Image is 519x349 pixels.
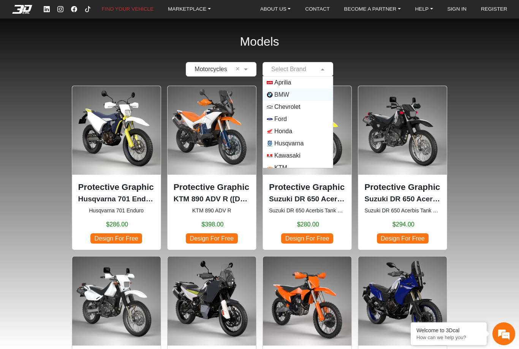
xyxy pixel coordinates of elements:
[267,92,273,98] img: BMW
[341,4,404,15] a: BECOME A PARTNER
[267,153,273,159] img: Kawasaki
[364,194,441,205] p: Suzuki DR 650 Acerbis Tank 6.6 Gl (1996-2024)
[267,128,273,134] img: Honda
[267,104,273,110] img: Chevrolet
[478,4,511,15] a: REGISTER
[165,4,214,15] a: MARKETPLACE
[240,24,279,59] h2: Models
[78,181,155,194] p: Protective Graphic Kit
[274,115,287,124] span: Ford
[274,139,304,148] span: Husqvarna
[78,207,155,215] small: Husqvarna 701 Enduro
[168,257,256,345] img: Norden 901null2021-2024
[274,90,289,99] span: BMW
[302,4,333,15] a: CONTACT
[106,220,128,229] span: $286.00
[267,140,273,147] img: Husqvarna
[269,207,345,215] small: Suzuki DR 650 Acerbis Tank 5.3 Gl
[263,86,352,250] div: Suzuki DR 650 Acerbis Tank 5.3 Gl
[274,102,300,112] span: Chevrolet
[364,207,441,215] small: Suzuki DR 650 Acerbis Tank 6.6 Gl
[263,76,333,168] ng-dropdown-panel: Options List
[416,335,481,340] p: How can we help you?
[412,4,436,15] a: HELP
[416,327,481,333] div: Welcome to 3Dcal
[392,220,415,229] span: $294.00
[90,233,142,244] span: Design For Free
[99,4,157,15] a: FIND YOUR VEHICLE
[236,65,242,74] span: Clean Field
[297,220,319,229] span: $280.00
[174,207,250,215] small: KTM 890 ADV R
[358,86,447,250] div: Suzuki DR 650 Acerbis Tank 6.6 Gl
[72,257,161,345] img: DR 6501996-2024
[174,181,250,194] p: Protective Graphic Kit
[267,116,273,122] img: Ford
[72,86,161,175] img: 701 Enduronull2016-2024
[267,165,273,171] img: KTM
[257,4,294,15] a: ABOUT US
[358,257,447,345] img: Ténéré 700null2019-2024
[72,86,161,250] div: Husqvarna 701 Enduro
[274,78,291,87] span: Aprilia
[201,220,223,229] span: $398.00
[364,181,441,194] p: Protective Graphic Kit
[168,86,256,175] img: 890 ADV R null2023-2025
[78,194,155,205] p: Husqvarna 701 Enduro (2016-2024)
[274,151,300,160] span: Kawasaki
[274,127,292,136] span: Honda
[174,194,250,205] p: KTM 890 ADV R (2023-2025)
[263,257,351,345] img: SX-F/SXnull2024-
[377,233,429,244] span: Design For Free
[186,233,237,244] span: Design For Free
[281,233,333,244] span: Design For Free
[269,181,345,194] p: Protective Graphic Kit
[358,86,447,175] img: DR 650Acerbis Tank 6.6 Gl1996-2024
[267,80,273,86] img: Aprilia
[167,86,256,250] div: KTM 890 ADV R
[269,194,345,205] p: Suzuki DR 650 Acerbis Tank 5.3 Gl (1996-2024)
[444,4,470,15] a: SIGN IN
[274,163,287,172] span: KTM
